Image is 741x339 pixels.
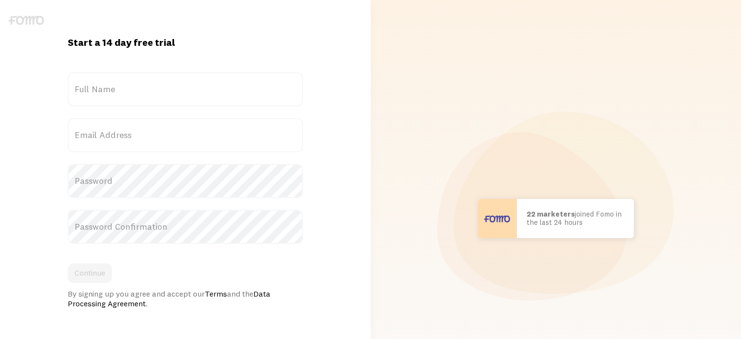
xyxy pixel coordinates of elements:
[478,199,517,238] img: User avatar
[9,16,44,25] img: fomo-logo-gray-b99e0e8ada9f9040e2984d0d95b3b12da0074ffd48d1e5cb62ac37fc77b0b268.svg
[527,209,575,219] b: 22 marketers
[527,210,624,226] p: joined Fomo in the last 24 hours
[68,289,270,308] a: Data Processing Agreement
[68,289,303,308] div: By signing up you agree and accept our and the .
[68,72,303,106] label: Full Name
[68,164,303,198] label: Password
[205,289,227,299] a: Terms
[68,36,303,49] h1: Start a 14 day free trial
[68,210,303,244] label: Password Confirmation
[68,118,303,152] label: Email Address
